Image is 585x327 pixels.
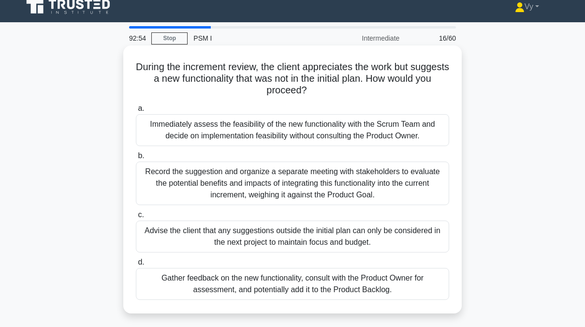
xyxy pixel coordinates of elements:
div: Gather feedback on the new functionality, consult with the Product Owner for assessment, and pote... [136,268,449,300]
div: Record the suggestion and organize a separate meeting with stakeholders to evaluate the potential... [136,162,449,205]
div: Immediately assess the feasibility of the new functionality with the Scrum Team and decide on imp... [136,114,449,146]
h5: During the increment review, the client appreciates the work but suggests a new functionality tha... [135,61,450,97]
div: Intermediate [321,29,405,48]
div: Advise the client that any suggestions outside the initial plan can only be considered in the nex... [136,221,449,253]
div: PSM I [188,29,321,48]
span: d. [138,258,144,266]
span: b. [138,151,144,160]
span: a. [138,104,144,112]
div: 16/60 [405,29,462,48]
div: 92:54 [123,29,151,48]
a: Stop [151,32,188,45]
span: c. [138,210,144,219]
